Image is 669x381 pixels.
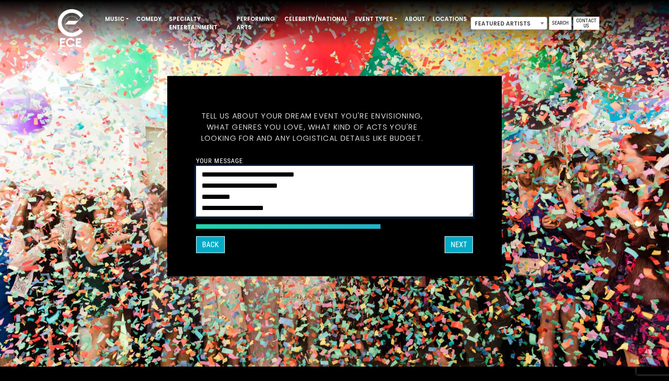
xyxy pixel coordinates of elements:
[165,11,233,35] a: Specialty Entertainment
[101,11,132,27] a: Music
[233,11,281,35] a: Performing Arts
[549,17,571,30] a: Search
[47,7,94,52] img: ece_new_logo_whitev2-1.png
[196,99,428,155] h5: Tell us about your dream event you're envisioning, what genres you love, what kind of acts you're...
[471,17,547,30] span: Featured Artists
[351,11,401,27] a: Event Types
[573,17,599,30] a: Contact Us
[196,157,243,165] label: Your message
[132,11,165,27] a: Comedy
[401,11,429,27] a: About
[471,17,547,30] span: Featured Artists
[445,236,473,253] button: Next
[429,11,471,27] a: Locations
[196,236,225,253] button: Back
[281,11,351,27] a: Celebrity/National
